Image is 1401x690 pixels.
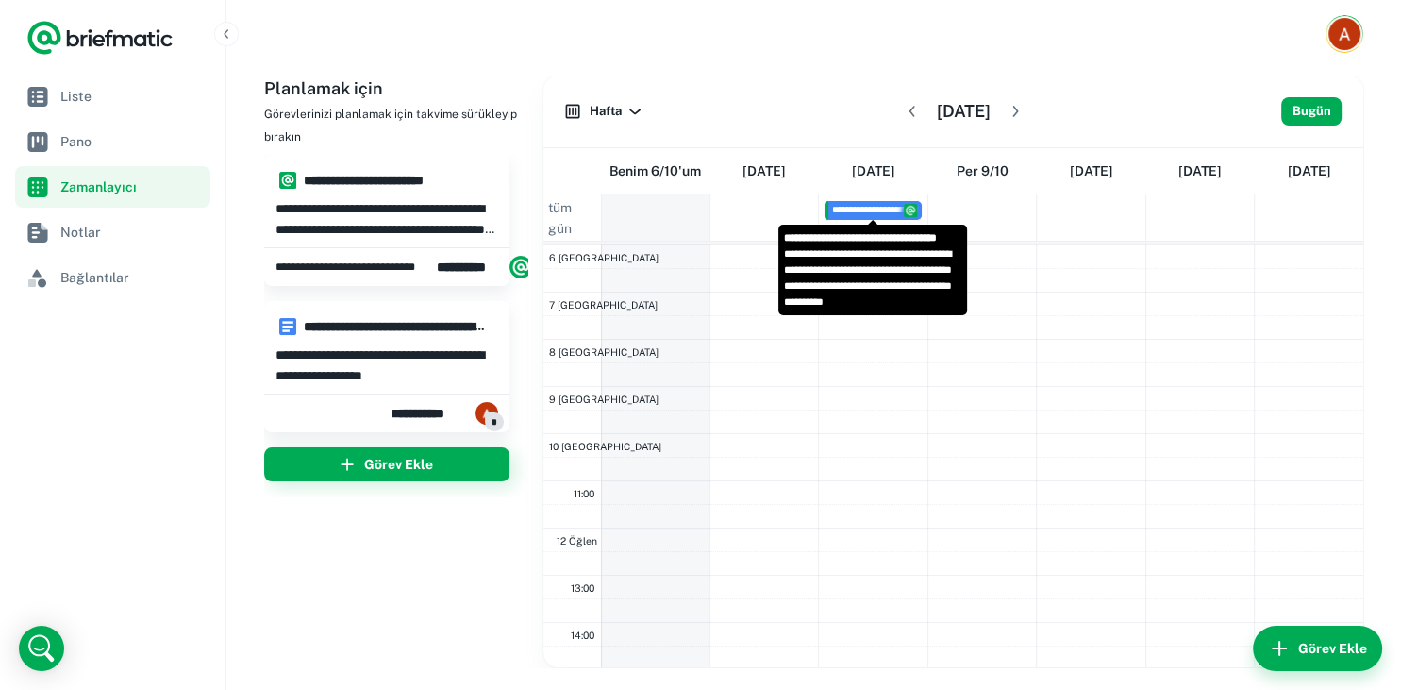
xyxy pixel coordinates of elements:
a: October 10, 2025 [1069,148,1112,194]
a: List [15,76,210,117]
span: 12 Öğlen [557,535,597,547]
a: Notes [15,211,210,253]
span: Notlar [60,222,203,243]
span: Bağlantılar [60,267,203,288]
a: October 8, 2025 [852,148,895,194]
span: 6 [GEOGRAPHIC_DATA] [549,252,659,263]
span: Pano [60,131,203,152]
button: Account button [1326,15,1363,53]
span: 11:00 ​ [574,488,597,499]
button: Hafta [561,97,646,126]
a: October 7, 2025 [742,148,786,194]
span: 13:00 ​ [571,582,597,594]
button: Görev Ekle [264,447,509,481]
div: AKIN YILDIZ [391,395,499,432]
a: Board [15,121,210,162]
div: Open Intercom Messenger [19,626,64,671]
span: Zamanlayıcı [60,177,203,197]
a: Connections [15,257,210,298]
h6: [DATE] [937,98,991,125]
a: October 11, 2025 [1178,148,1222,194]
a: October 12, 2025 [1288,148,1331,194]
img: ACg8ocKM2sepvy6T_UXJ7eXayU1Hl1kyIMouq_fWfcxB9WVbph1WUQ=s50-c-k-no [475,402,498,425]
button: Görev Ekle [1253,626,1382,671]
img: system.png [509,256,532,278]
span: tüm gün [544,197,601,239]
h6: Planlamak için [264,76,528,102]
a: Logo [26,19,174,57]
img: system.png [279,172,296,189]
a: October 6, 2025 [609,148,701,194]
span: 10 [GEOGRAPHIC_DATA] [549,441,661,452]
span: 14:00 ​ [571,630,597,641]
span: 7 [GEOGRAPHIC_DATA] [549,299,658,311]
span: Tuesday, 7 Oct [275,259,437,276]
button: Bugün [1281,97,1342,126]
span: 8 [GEOGRAPHIC_DATA] [549,346,659,358]
img: AKIN YILDIZ [1328,18,1360,50]
span: Liste [60,86,203,107]
span: Görevlerinizi planlamak için takvime sürükleyip bırakın [264,108,517,143]
a: October 9, 2025 [956,148,1008,194]
div: Briefmatic [437,248,532,286]
img: vnd.google-apps.document.png [279,318,296,335]
a: Scheduler [15,166,210,208]
span: 9 [GEOGRAPHIC_DATA] [549,394,659,405]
